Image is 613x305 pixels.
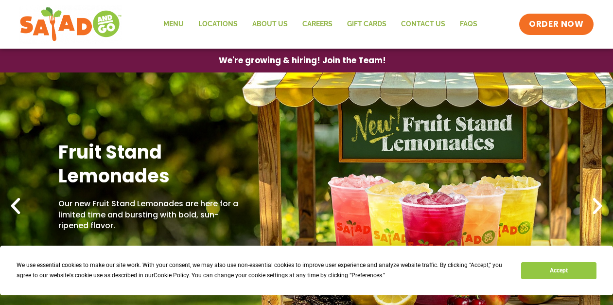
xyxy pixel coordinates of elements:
[19,5,122,44] img: new-SAG-logo-768×292
[58,198,242,231] p: Our new Fruit Stand Lemonades are here for a limited time and bursting with bold, sun-ripened fla...
[154,272,189,279] span: Cookie Policy
[17,260,509,281] div: We use essential cookies to make our site work. With your consent, we may also use non-essential ...
[529,18,583,30] span: ORDER NOW
[219,56,386,65] span: We're growing & hiring! Join the Team!
[587,196,608,217] div: Next slide
[156,13,191,36] a: Menu
[191,13,245,36] a: Locations
[156,13,485,36] nav: Menu
[521,262,596,279] button: Accept
[204,49,401,72] a: We're growing & hiring! Join the Team!
[58,140,242,188] h2: Fruit Stand Lemonades
[453,13,485,36] a: FAQs
[295,13,340,36] a: Careers
[394,13,453,36] a: Contact Us
[245,13,295,36] a: About Us
[5,196,26,217] div: Previous slide
[519,14,593,35] a: ORDER NOW
[340,13,394,36] a: GIFT CARDS
[351,272,382,279] span: Preferences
